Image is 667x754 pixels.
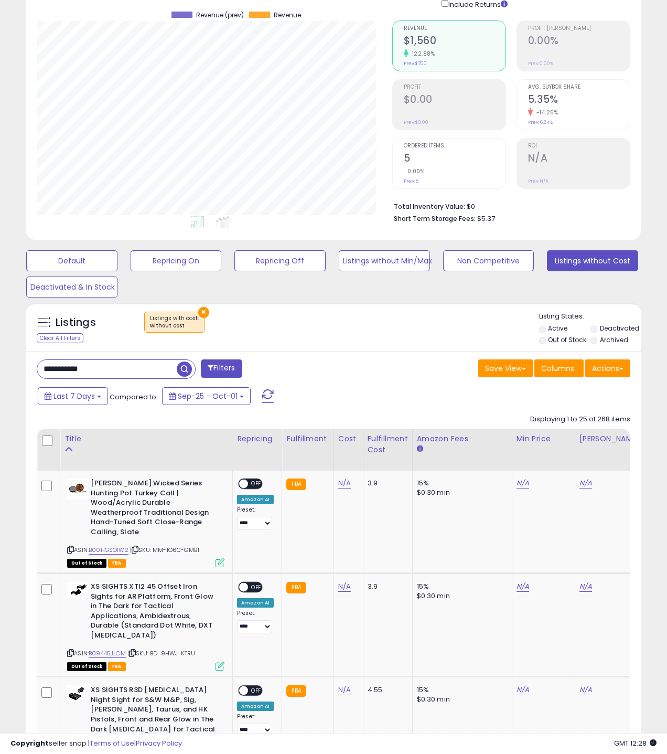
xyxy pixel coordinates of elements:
[404,26,505,31] span: Revenue
[417,444,423,454] small: Amazon Fees.
[600,324,639,333] label: Deactivated
[600,335,628,344] label: Archived
[478,359,533,377] button: Save View
[408,50,435,58] small: 122.88%
[91,582,218,643] b: XS SIGHTS XTI2 45 Offset Iron Sights for AR Platform, Front Glow in The Dark for Tactical Applica...
[90,738,134,748] a: Terms of Use
[417,591,504,601] div: $0.30 min
[585,359,630,377] button: Actions
[338,581,351,592] a: N/A
[131,250,222,271] button: Repricing On
[89,546,128,555] a: B00HGSO1W2
[178,391,238,401] span: Sep-25 - Oct-01
[404,167,425,175] small: 0.00%
[37,333,83,343] div: Clear All Filters
[417,685,504,695] div: 15%
[91,479,218,539] b: [PERSON_NAME] Wicked Series Hunting Pot Turkey Call | Wood/Acrylic Durable Weatherproof Tradition...
[201,359,242,378] button: Filters
[368,582,404,591] div: 3.9
[110,392,158,402] span: Compared to:
[404,60,427,67] small: Prev: $700
[286,433,329,444] div: Fulfillment
[150,322,199,330] div: without cost
[237,610,274,633] div: Preset:
[10,738,49,748] strong: Copyright
[528,35,630,49] h2: 0.00%
[162,387,251,405] button: Sep-25 - Oct-01
[394,202,465,211] b: Total Inventory Value:
[237,433,277,444] div: Repricing
[248,686,265,695] span: OFF
[338,685,351,695] a: N/A
[368,479,404,488] div: 3.9
[286,685,306,697] small: FBA
[404,93,505,108] h2: $0.00
[539,312,641,322] p: Listing States:
[443,250,534,271] button: Non Competitive
[394,199,622,212] li: $0
[237,506,274,530] div: Preset:
[404,119,428,125] small: Prev: $0.00
[130,546,200,554] span: | SKU: MM-1O6C-GMBT
[517,685,529,695] a: N/A
[338,478,351,488] a: N/A
[417,479,504,488] div: 15%
[528,178,548,184] small: Prev: N/A
[404,152,505,166] h2: 5
[548,335,586,344] label: Out of Stock
[368,433,408,455] div: Fulfillment Cost
[579,685,592,695] a: N/A
[394,214,476,223] b: Short Term Storage Fees:
[234,250,326,271] button: Repricing Off
[338,433,359,444] div: Cost
[10,739,182,749] div: seller snap | |
[404,35,505,49] h2: $1,560
[534,359,584,377] button: Columns
[89,649,126,658] a: B09445JLCM
[274,12,301,19] span: Revenue
[91,685,218,746] b: XS SIGHTS R3D [MEDICAL_DATA] Night Sight for S&W M&P, Sig, [PERSON_NAME], Taurus, and HK Pistols,...
[248,480,265,488] span: OFF
[64,433,228,444] div: Title
[196,12,244,19] span: Revenue (prev)
[528,152,630,166] h2: N/A
[339,250,430,271] button: Listings without Min/Max
[533,109,558,116] small: -14.26%
[67,582,88,598] img: 215TDGaKBIL._SL40_.jpg
[38,387,108,405] button: Last 7 Days
[198,307,209,318] button: ×
[286,582,306,593] small: FBA
[417,488,504,497] div: $0.30 min
[67,685,88,701] img: 31D9XC-OuoS._SL40_.jpg
[108,559,126,568] span: FBA
[53,391,95,401] span: Last 7 Days
[528,93,630,108] h2: 5.35%
[417,695,504,704] div: $0.30 min
[108,662,126,671] span: FBA
[517,478,529,488] a: N/A
[67,479,224,566] div: ASIN:
[67,479,88,500] img: 410CLR4r-KL._SL40_.jpg
[150,314,199,330] span: Listings with cost :
[528,60,553,67] small: Prev: 0.00%
[579,581,592,592] a: N/A
[517,433,571,444] div: Min Price
[541,363,574,374] span: Columns
[26,277,117,298] button: Deactivated & In Stock
[404,84,505,90] span: Profit
[237,713,274,737] div: Preset:
[127,649,195,657] span: | SKU: BD-9HWJ-KTRU
[237,598,274,608] div: Amazon AI
[547,250,638,271] button: Listings without Cost
[404,178,418,184] small: Prev: 5
[67,559,106,568] span: All listings that are currently out of stock and unavailable for purchase on Amazon
[237,495,274,504] div: Amazon AI
[67,582,224,670] div: ASIN:
[614,738,657,748] span: 2025-10-9 12:28 GMT
[368,685,404,695] div: 4.55
[67,662,106,671] span: All listings that are currently out of stock and unavailable for purchase on Amazon
[404,143,505,149] span: Ordered Items
[579,478,592,488] a: N/A
[237,702,274,711] div: Amazon AI
[477,214,495,224] span: $5.37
